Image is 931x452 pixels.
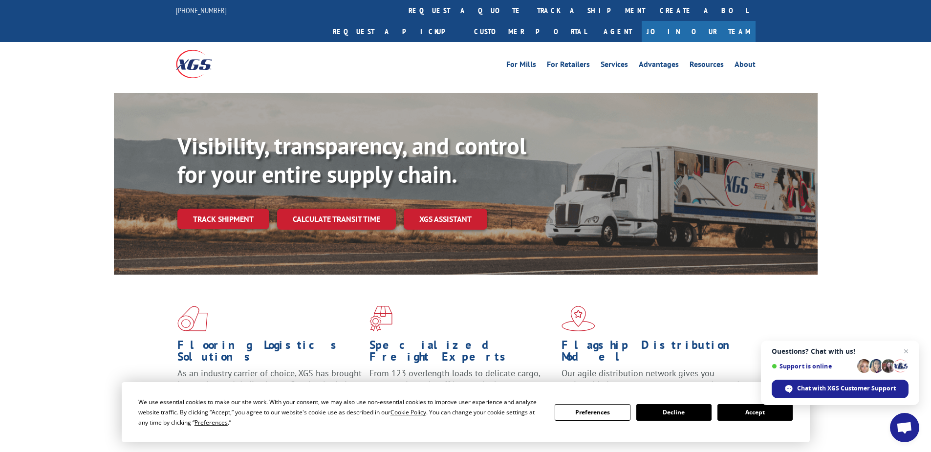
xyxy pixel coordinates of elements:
b: Visibility, transparency, and control for your entire supply chain. [177,130,526,189]
div: We use essential cookies to make our site work. With your consent, we may also use non-essential ... [138,397,543,428]
a: Calculate transit time [277,209,396,230]
h1: Flagship Distribution Model [562,339,746,367]
div: Open chat [890,413,919,442]
a: Join Our Team [642,21,756,42]
a: Agent [594,21,642,42]
img: xgs-icon-total-supply-chain-intelligence-red [177,306,208,331]
div: Cookie Consent Prompt [122,382,810,442]
a: Resources [690,61,724,71]
div: Chat with XGS Customer Support [772,380,909,398]
span: Our agile distribution network gives you nationwide inventory management on demand. [562,367,741,390]
span: Questions? Chat with us! [772,347,909,355]
span: Preferences [195,418,228,427]
a: Request a pickup [325,21,467,42]
a: For Mills [506,61,536,71]
button: Accept [717,404,793,421]
a: Track shipment [177,209,269,229]
a: For Retailers [547,61,590,71]
a: Advantages [639,61,679,71]
span: Close chat [900,345,912,357]
span: Cookie Policy [390,408,426,416]
h1: Specialized Freight Experts [369,339,554,367]
a: [PHONE_NUMBER] [176,5,227,15]
a: Services [601,61,628,71]
img: xgs-icon-focused-on-flooring-red [369,306,392,331]
span: As an industry carrier of choice, XGS has brought innovation and dedication to flooring logistics... [177,367,362,402]
a: XGS ASSISTANT [404,209,487,230]
button: Decline [636,404,712,421]
p: From 123 overlength loads to delicate cargo, our experienced staff knows the best way to move you... [369,367,554,411]
h1: Flooring Logistics Solutions [177,339,362,367]
span: Support is online [772,363,854,370]
img: xgs-icon-flagship-distribution-model-red [562,306,595,331]
a: About [735,61,756,71]
span: Chat with XGS Customer Support [797,384,896,393]
button: Preferences [555,404,630,421]
a: Customer Portal [467,21,594,42]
